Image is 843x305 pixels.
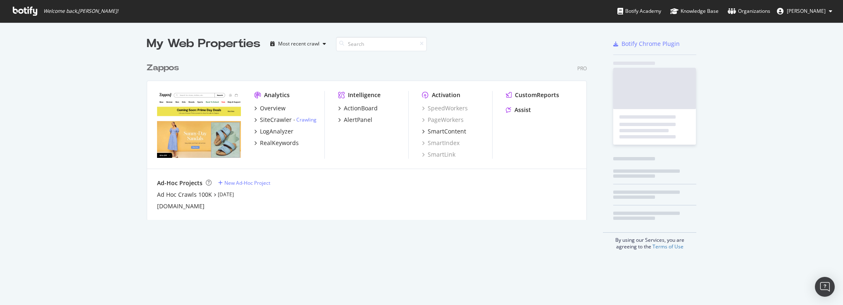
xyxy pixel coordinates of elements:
div: New Ad-Hoc Project [224,179,270,186]
button: [PERSON_NAME] [770,5,839,18]
div: Organizations [728,7,770,15]
a: [DOMAIN_NAME] [157,202,205,210]
div: By using our Services, you are agreeing to the [603,232,696,250]
a: [DATE] [218,191,234,198]
a: New Ad-Hoc Project [218,179,270,186]
div: Overview [260,104,286,112]
img: zappos.com [157,91,241,158]
a: Overview [254,104,286,112]
span: Robert Avila [787,7,826,14]
a: SiteCrawler- Crawling [254,116,317,124]
a: Crawling [296,116,317,123]
a: PageWorkers [422,116,464,124]
div: ActionBoard [344,104,378,112]
div: Knowledge Base [670,7,719,15]
div: Analytics [264,91,290,99]
span: Welcome back, [PERSON_NAME] ! [43,8,118,14]
div: Open Intercom Messenger [815,277,835,297]
div: SmartContent [428,127,466,136]
a: RealKeywords [254,139,299,147]
div: RealKeywords [260,139,299,147]
div: Botify Chrome Plugin [622,40,680,48]
a: LogAnalyzer [254,127,293,136]
div: My Web Properties [147,36,260,52]
a: Botify Chrome Plugin [613,40,680,48]
div: Assist [514,106,531,114]
div: AlertPanel [344,116,372,124]
a: SmartContent [422,127,466,136]
div: Ad-Hoc Projects [157,179,202,187]
a: ActionBoard [338,104,378,112]
div: SiteCrawler [260,116,292,124]
div: Most recent crawl [278,41,319,46]
div: Pro [577,65,587,72]
div: CustomReports [515,91,559,99]
div: Intelligence [348,91,381,99]
button: Most recent crawl [267,37,329,50]
a: AlertPanel [338,116,372,124]
div: - [293,116,317,123]
a: SmartLink [422,150,455,159]
div: grid [147,52,593,220]
div: Zappos [147,62,179,74]
a: CustomReports [506,91,559,99]
div: Botify Academy [617,7,661,15]
a: Ad Hoc Crawls 100K [157,191,212,199]
div: Activation [432,91,460,99]
div: LogAnalyzer [260,127,293,136]
a: Assist [506,106,531,114]
a: Zappos [147,62,182,74]
input: Search [336,37,427,51]
a: SmartIndex [422,139,460,147]
a: Terms of Use [652,243,683,250]
a: SpeedWorkers [422,104,468,112]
